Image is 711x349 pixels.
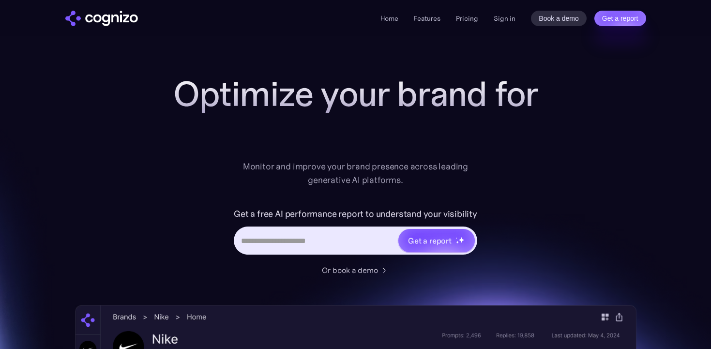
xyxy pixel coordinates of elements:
img: star [456,241,459,244]
label: Get a free AI performance report to understand your visibility [234,206,477,222]
a: Get a report [594,11,646,26]
h1: Optimize your brand for [162,75,549,113]
img: star [458,237,465,243]
div: Or book a demo [322,264,378,276]
div: Get a report [408,235,452,246]
a: Book a demo [531,11,587,26]
a: Pricing [456,14,478,23]
a: Sign in [494,13,515,24]
a: Features [414,14,440,23]
div: Monitor and improve your brand presence across leading generative AI platforms. [237,160,475,187]
img: star [456,237,457,239]
form: Hero URL Input Form [234,206,477,259]
a: Get a reportstarstarstar [397,228,476,253]
a: Home [380,14,398,23]
img: cognizo logo [65,11,138,26]
a: Or book a demo [322,264,390,276]
a: home [65,11,138,26]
